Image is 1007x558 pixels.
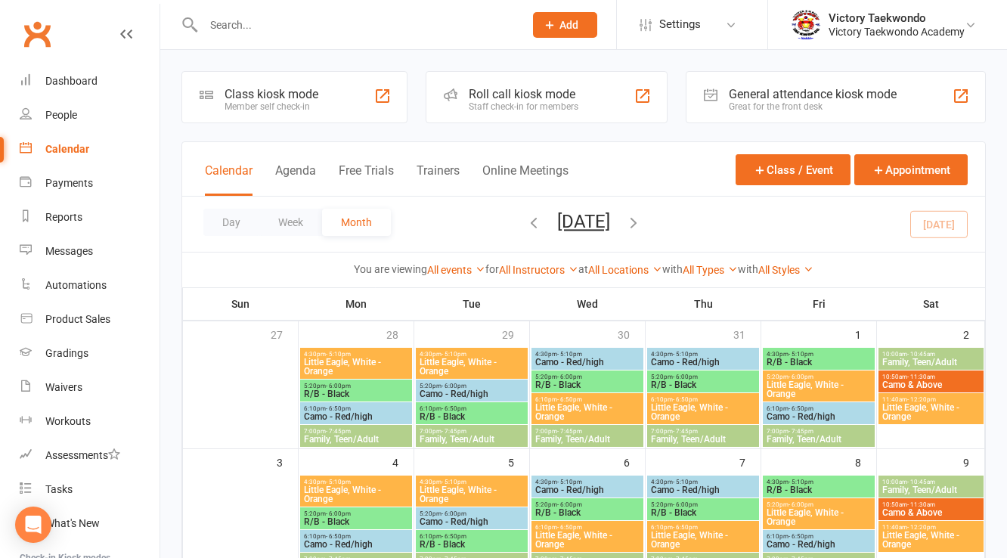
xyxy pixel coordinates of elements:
[766,428,872,435] span: 7:00pm
[882,524,981,531] span: 11:40am
[882,479,981,485] span: 10:00am
[419,428,525,435] span: 7:00pm
[45,483,73,495] div: Tasks
[673,374,698,380] span: - 6:00pm
[20,473,160,507] a: Tasks
[419,405,525,412] span: 6:10pm
[45,75,98,87] div: Dashboard
[766,501,872,508] span: 5:20pm
[729,87,897,101] div: General attendance kiosk mode
[303,351,409,358] span: 4:30pm
[20,302,160,336] a: Product Sales
[729,101,897,112] div: Great for the front desk
[20,336,160,370] a: Gradings
[789,501,813,508] span: - 6:00pm
[419,389,525,398] span: Camo - Red/high
[419,485,525,504] span: Little Eagle, White - Orange
[650,396,756,403] span: 6:10pm
[20,370,160,405] a: Waivers
[882,396,981,403] span: 11:40am
[303,383,409,389] span: 5:20pm
[205,163,253,196] button: Calendar
[442,383,466,389] span: - 6:00pm
[419,412,525,421] span: R/B - Black
[442,510,466,517] span: - 6:00pm
[502,321,529,346] div: 29
[578,263,588,275] strong: at
[855,321,876,346] div: 1
[683,264,738,276] a: All Types
[303,358,409,376] span: Little Eagle, White - Orange
[534,524,640,531] span: 6:10pm
[326,510,351,517] span: - 6:00pm
[907,396,936,403] span: - 12:20pm
[789,533,813,540] span: - 6:50pm
[533,12,597,38] button: Add
[650,501,756,508] span: 5:20pm
[588,264,662,276] a: All Locations
[45,517,100,529] div: What's New
[339,163,394,196] button: Free Trials
[559,19,578,31] span: Add
[882,380,981,389] span: Camo & Above
[882,351,981,358] span: 10:00am
[326,351,351,358] span: - 5:10pm
[20,132,160,166] a: Calendar
[386,321,414,346] div: 28
[766,412,872,421] span: Camo - Red/high
[199,14,513,36] input: Search...
[659,8,701,42] span: Settings
[303,485,409,504] span: Little Eagle, White - Orange
[557,351,582,358] span: - 5:10pm
[469,101,578,112] div: Staff check-in for members
[183,288,299,320] th: Sun
[829,25,965,39] div: Victory Taekwondo Academy
[877,288,985,320] th: Sat
[485,263,499,275] strong: for
[419,358,525,376] span: Little Eagle, White - Orange
[442,351,466,358] span: - 5:10pm
[534,351,640,358] span: 4:30pm
[45,313,110,325] div: Product Sales
[673,524,698,531] span: - 6:50pm
[417,163,460,196] button: Trainers
[303,479,409,485] span: 4:30pm
[907,501,935,508] span: - 11:30am
[482,163,569,196] button: Online Meetings
[650,428,756,435] span: 7:00pm
[650,508,756,517] span: R/B - Black
[303,517,409,526] span: R/B - Black
[45,347,88,359] div: Gradings
[225,87,318,101] div: Class kiosk mode
[326,428,351,435] span: - 7:45pm
[392,449,414,474] div: 4
[499,264,578,276] a: All Instructors
[650,485,756,494] span: Camo - Red/high
[326,383,351,389] span: - 6:00pm
[534,501,640,508] span: 5:20pm
[650,524,756,531] span: 6:10pm
[442,405,466,412] span: - 6:50pm
[534,508,640,517] span: R/B - Black
[20,405,160,439] a: Workouts
[419,510,525,517] span: 5:20pm
[303,428,409,435] span: 7:00pm
[45,449,120,461] div: Assessments
[855,449,876,474] div: 8
[15,507,51,543] div: Open Intercom Messenger
[766,435,872,444] span: Family, Teen/Adult
[303,412,409,421] span: Camo - Red/high
[203,209,259,236] button: Day
[739,449,761,474] div: 7
[646,288,761,320] th: Thu
[322,209,391,236] button: Month
[225,101,318,112] div: Member self check-in
[650,351,756,358] span: 4:30pm
[882,403,981,421] span: Little Eagle, White - Orange
[789,351,813,358] span: - 5:10pm
[882,485,981,494] span: Family, Teen/Adult
[882,358,981,367] span: Family, Teen/Adult
[829,11,965,25] div: Victory Taekwondo
[766,533,872,540] span: 6:10pm
[733,321,761,346] div: 31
